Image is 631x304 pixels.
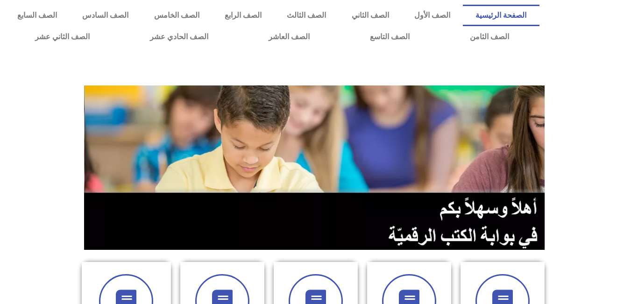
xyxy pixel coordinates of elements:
a: الصف الخامس [142,5,212,26]
a: الصف الحادي عشر [120,26,238,48]
a: الصف الرابع [212,5,274,26]
a: الصف السادس [70,5,141,26]
a: الصف الثاني [339,5,402,26]
a: الصف الثامن [440,26,539,48]
a: الصف الأول [402,5,463,26]
a: الصف العاشر [238,26,340,48]
a: الصف التاسع [340,26,440,48]
a: الصف الثاني عشر [5,26,120,48]
a: الصف الثالث [274,5,339,26]
a: الصف السابع [5,5,70,26]
a: الصفحة الرئيسية [463,5,539,26]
